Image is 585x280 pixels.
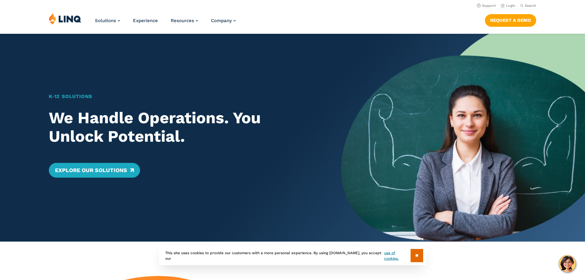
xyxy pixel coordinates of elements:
[384,250,410,261] a: use of cookies.
[133,18,158,23] a: Experience
[211,18,232,23] span: Company
[159,246,426,265] div: This site uses cookies to provide our customers with a more personal experience. By using [DOMAIN...
[559,255,576,272] button: Hello, have a question? Let’s chat.
[95,18,116,23] span: Solutions
[485,13,536,26] nav: Button Navigation
[49,109,318,146] h2: We Handle Operations. You Unlock Potential.
[171,18,194,23] span: Resources
[95,18,120,23] a: Solutions
[341,34,585,242] img: Home Banner
[95,13,236,33] nav: Primary Navigation
[485,14,536,26] a: Request a Demo
[525,4,536,8] span: Search
[501,4,515,8] a: Login
[49,93,318,100] h1: K‑12 Solutions
[171,18,198,23] a: Resources
[211,18,236,23] a: Company
[520,3,536,8] button: Open Search Bar
[49,13,81,25] img: LINQ | K‑12 Software
[477,4,496,8] a: Support
[49,163,140,178] a: Explore Our Solutions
